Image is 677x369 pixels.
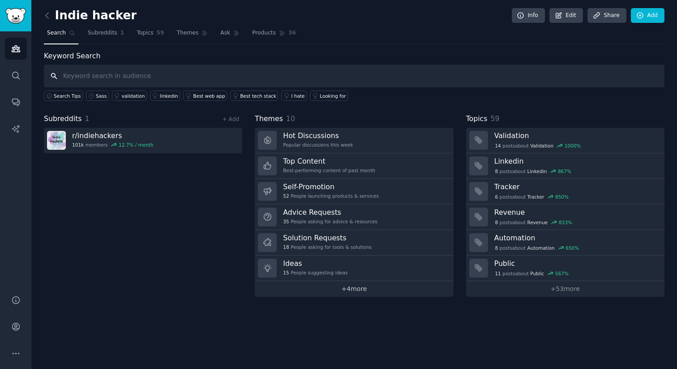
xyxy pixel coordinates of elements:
[494,233,658,243] h3: Automation
[283,218,289,225] span: 35
[527,194,544,200] span: Tracker
[44,91,83,101] button: Search Tips
[283,244,372,250] div: People asking for tools & solutions
[249,26,299,44] a: Products36
[555,270,569,277] div: 567 %
[96,93,107,99] div: Sass
[47,29,66,37] span: Search
[530,143,553,149] span: Validation
[494,208,658,217] h3: Revenue
[495,194,498,200] span: 6
[527,219,548,226] span: Revenue
[494,259,658,268] h3: Public
[283,131,353,140] h3: Hot Discussions
[555,194,569,200] div: 850 %
[512,8,545,23] a: Info
[283,269,347,276] div: People suggesting ideas
[565,143,581,149] div: 1000 %
[255,230,453,256] a: Solution Requests18People asking for tools & solutions
[222,116,239,122] a: + Add
[44,26,78,44] a: Search
[85,26,127,44] a: Subreddits1
[255,113,283,125] span: Themes
[157,29,164,37] span: 59
[494,131,658,140] h3: Validation
[283,244,289,250] span: 18
[283,259,347,268] h3: Ideas
[150,91,180,101] a: linkedin
[283,193,289,199] span: 52
[549,8,583,23] a: Edit
[220,29,230,37] span: Ask
[160,93,178,99] div: linkedin
[112,91,147,101] a: validation
[320,93,346,99] div: Looking for
[283,167,375,174] div: Best-performing content of past month
[494,218,573,226] div: post s about
[466,153,664,179] a: Linkedin8postsaboutLinkedin867%
[558,168,571,174] div: 867 %
[494,142,582,150] div: post s about
[494,193,570,201] div: post s about
[193,93,225,99] div: Best web app
[495,245,498,251] span: 8
[283,218,377,225] div: People asking for advice & resources
[283,142,353,148] div: Popular discussions this week
[587,8,626,23] a: Share
[530,270,544,277] span: Public
[495,168,498,174] span: 8
[291,93,304,99] div: I hate
[495,143,501,149] span: 14
[44,9,137,23] h2: Indie hacker
[559,219,572,226] div: 833 %
[174,26,211,44] a: Themes
[495,270,501,277] span: 11
[288,29,296,37] span: 36
[44,113,82,125] span: Subreddits
[183,91,227,101] a: Best web app
[255,281,453,297] a: +4more
[566,245,579,251] div: 650 %
[494,269,570,278] div: post s about
[133,26,167,44] a: Topics59
[490,114,499,123] span: 59
[283,182,379,191] h3: Self-Promotion
[120,29,124,37] span: 1
[283,156,375,166] h3: Top Content
[283,208,377,217] h3: Advice Requests
[85,114,90,123] span: 1
[54,93,81,99] span: Search Tips
[281,91,307,101] a: I hate
[86,91,109,101] a: Sass
[466,179,664,204] a: Tracker6postsaboutTracker850%
[122,93,145,99] div: validation
[310,91,348,101] a: Looking for
[283,193,379,199] div: People launching products & services
[466,113,488,125] span: Topics
[466,128,664,153] a: Validation14postsaboutValidation1000%
[466,204,664,230] a: Revenue8postsaboutRevenue833%
[466,281,664,297] a: +53more
[72,142,154,148] div: members
[527,168,547,174] span: Linkedin
[88,29,117,37] span: Subreddits
[494,167,572,175] div: post s about
[283,269,289,276] span: 15
[137,29,153,37] span: Topics
[255,256,453,281] a: Ideas15People suggesting ideas
[494,182,658,191] h3: Tracker
[255,179,453,204] a: Self-Promotion52People launching products & services
[255,128,453,153] a: Hot DiscussionsPopular discussions this week
[230,91,278,101] a: Best tech stack
[47,131,66,150] img: indiehackers
[72,142,84,148] span: 101k
[252,29,276,37] span: Products
[72,131,154,140] h3: r/ indiehackers
[119,142,154,148] div: 12.7 % / month
[177,29,199,37] span: Themes
[44,65,664,87] input: Keyword search in audience
[494,244,580,252] div: post s about
[255,153,453,179] a: Top ContentBest-performing content of past month
[5,8,26,24] img: GummySearch logo
[255,204,453,230] a: Advice Requests35People asking for advice & resources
